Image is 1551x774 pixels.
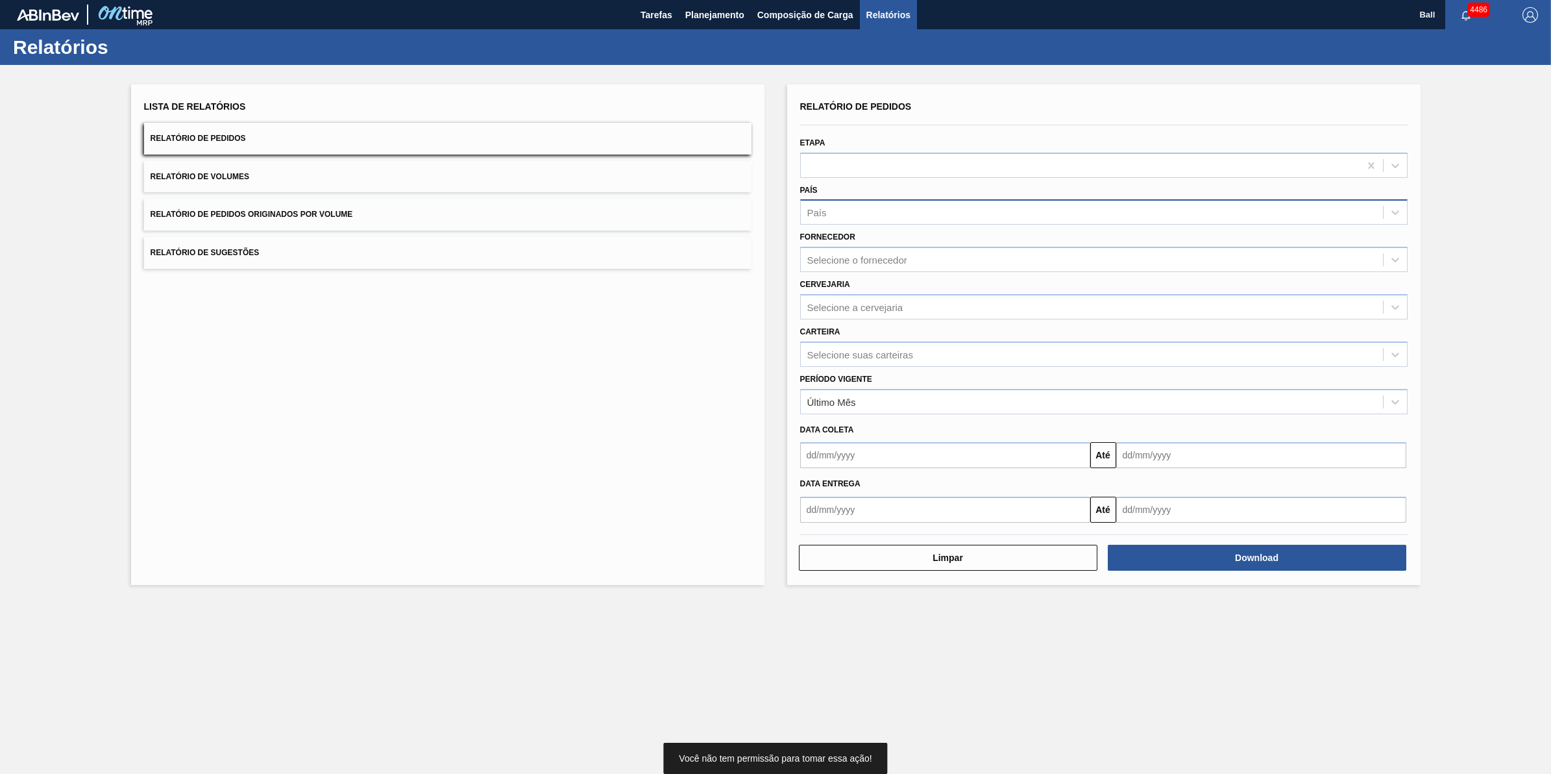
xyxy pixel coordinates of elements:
[144,199,751,231] button: Relatório de Pedidos Originados por Volume
[807,349,913,360] div: Selecione suas carteiras
[1522,7,1538,23] img: Logout
[144,101,246,112] span: Lista de Relatórios
[800,327,840,336] label: Carteira
[1090,497,1116,523] button: Até
[807,255,907,266] div: Selecione o fornecedor
[13,40,243,55] h1: Relatórios
[799,545,1097,571] button: Limpar
[1445,6,1487,24] button: Notificações
[807,207,827,218] div: País
[800,186,818,195] label: País
[151,210,353,219] span: Relatório de Pedidos Originados por Volume
[685,7,744,23] span: Planejamento
[151,134,246,143] span: Relatório de Pedidos
[807,301,903,312] div: Selecione a cervejaria
[800,138,825,147] label: Etapa
[807,396,856,407] div: Último Mês
[17,9,79,21] img: TNhmsLtSVTkK8tSr43FrP2fwEKptu5GPRR3wAAAABJRU5ErkJggg==
[144,161,751,193] button: Relatório de Volumes
[757,7,853,23] span: Composição de Carga
[1090,442,1116,468] button: Até
[800,425,854,434] span: Data coleta
[800,232,855,242] label: Fornecedor
[800,497,1090,523] input: dd/mm/yyyy
[1108,545,1406,571] button: Download
[1116,497,1406,523] input: dd/mm/yyyy
[800,479,861,488] span: Data entrega
[1467,3,1490,17] span: 4486
[679,753,872,764] span: Você não tem permissão para tomar essa ação!
[144,237,751,269] button: Relatório de Sugestões
[800,375,872,384] label: Período Vigente
[151,172,249,181] span: Relatório de Volumes
[800,101,912,112] span: Relatório de Pedidos
[151,248,260,257] span: Relatório de Sugestões
[800,442,1090,468] input: dd/mm/yyyy
[1116,442,1406,468] input: dd/mm/yyyy
[866,7,910,23] span: Relatórios
[144,123,751,155] button: Relatório de Pedidos
[641,7,672,23] span: Tarefas
[800,280,850,289] label: Cervejaria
